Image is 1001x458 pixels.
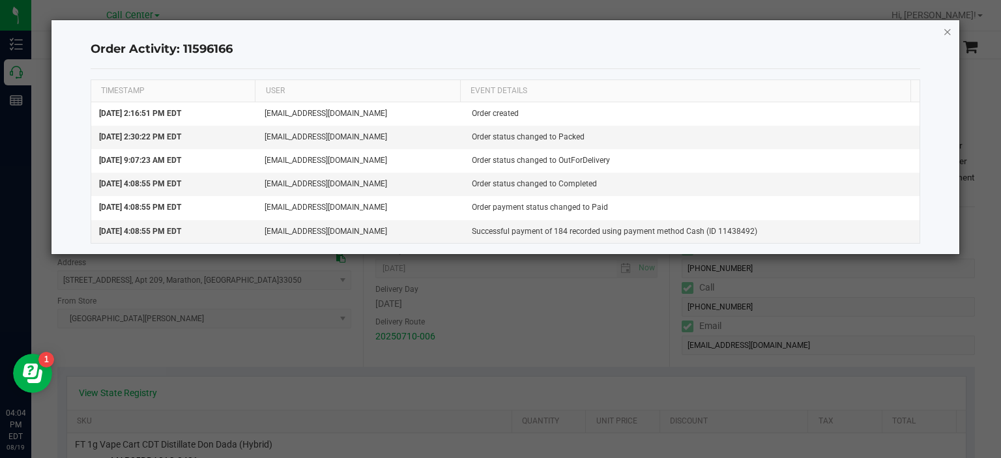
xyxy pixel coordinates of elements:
[13,354,52,393] iframe: Resource center
[99,179,181,188] span: [DATE] 4:08:55 PM EDT
[464,149,920,173] td: Order status changed to OutForDelivery
[464,173,920,196] td: Order status changed to Completed
[464,126,920,149] td: Order status changed to Packed
[257,220,464,243] td: [EMAIL_ADDRESS][DOMAIN_NAME]
[255,80,459,102] th: USER
[257,149,464,173] td: [EMAIL_ADDRESS][DOMAIN_NAME]
[257,102,464,126] td: [EMAIL_ADDRESS][DOMAIN_NAME]
[257,126,464,149] td: [EMAIL_ADDRESS][DOMAIN_NAME]
[464,102,920,126] td: Order created
[460,80,911,102] th: EVENT DETAILS
[99,156,181,165] span: [DATE] 9:07:23 AM EDT
[99,227,181,236] span: [DATE] 4:08:55 PM EDT
[91,41,921,58] h4: Order Activity: 11596166
[257,173,464,196] td: [EMAIL_ADDRESS][DOMAIN_NAME]
[464,196,920,220] td: Order payment status changed to Paid
[38,352,54,367] iframe: Resource center unread badge
[99,109,181,118] span: [DATE] 2:16:51 PM EDT
[99,132,181,141] span: [DATE] 2:30:22 PM EDT
[257,196,464,220] td: [EMAIL_ADDRESS][DOMAIN_NAME]
[99,203,181,212] span: [DATE] 4:08:55 PM EDT
[464,220,920,243] td: Successful payment of 184 recorded using payment method Cash (ID 11438492)
[91,80,255,102] th: TIMESTAMP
